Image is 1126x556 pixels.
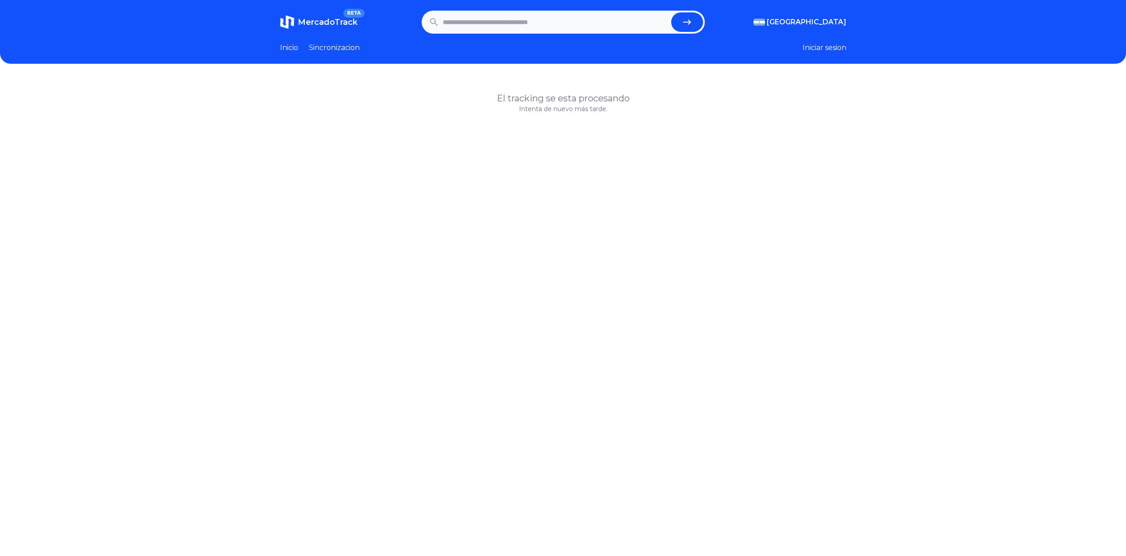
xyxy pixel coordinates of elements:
[280,15,294,29] img: MercadoTrack
[803,42,846,53] button: Iniciar sesion
[280,104,846,113] p: Intenta de nuevo más tarde.
[280,42,298,53] a: Inicio
[298,17,357,27] span: MercadoTrack
[767,17,846,27] span: [GEOGRAPHIC_DATA]
[343,9,364,18] span: BETA
[280,92,846,104] h1: El tracking se esta procesando
[309,42,360,53] a: Sincronizacion
[280,15,357,29] a: MercadoTrackBETA
[753,19,765,26] img: Argentina
[753,17,846,27] button: [GEOGRAPHIC_DATA]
